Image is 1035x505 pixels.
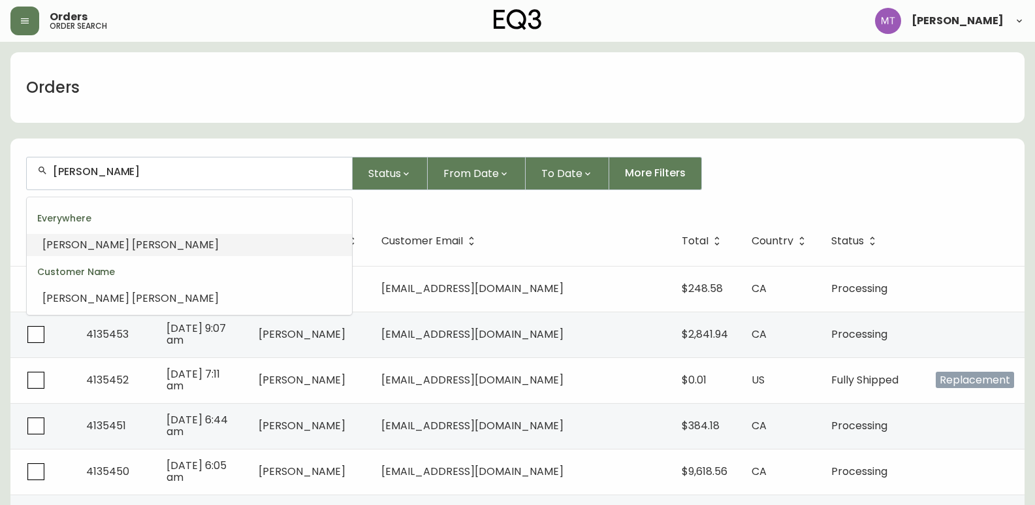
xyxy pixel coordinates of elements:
[167,321,226,348] span: [DATE] 9:07 am
[752,235,810,247] span: Country
[353,157,428,190] button: Status
[682,372,707,387] span: $0.01
[259,372,345,387] span: [PERSON_NAME]
[381,235,480,247] span: Customer Email
[936,372,1014,388] span: Replacement
[831,418,887,433] span: Processing
[53,165,342,178] input: Search
[831,237,864,245] span: Status
[875,8,901,34] img: 397d82b7ede99da91c28605cdd79fceb
[381,464,564,479] span: [EMAIL_ADDRESS][DOMAIN_NAME]
[381,281,564,296] span: [EMAIL_ADDRESS][DOMAIN_NAME]
[42,291,129,306] span: [PERSON_NAME]
[27,203,352,234] div: Everywhere
[368,165,401,182] span: Status
[625,166,686,180] span: More Filters
[682,327,728,342] span: $2,841.94
[259,464,345,479] span: [PERSON_NAME]
[831,464,887,479] span: Processing
[381,327,564,342] span: [EMAIL_ADDRESS][DOMAIN_NAME]
[132,291,219,306] span: [PERSON_NAME]
[86,418,126,433] span: 4135451
[42,237,129,252] span: [PERSON_NAME]
[831,235,881,247] span: Status
[752,464,767,479] span: CA
[86,327,129,342] span: 4135453
[26,76,80,99] h1: Orders
[494,9,542,30] img: logo
[86,372,129,387] span: 4135452
[50,22,107,30] h5: order search
[682,418,720,433] span: $384.18
[167,458,227,485] span: [DATE] 6:05 am
[682,281,723,296] span: $248.58
[259,327,345,342] span: [PERSON_NAME]
[381,237,463,245] span: Customer Email
[752,418,767,433] span: CA
[526,157,609,190] button: To Date
[443,165,499,182] span: From Date
[682,237,709,245] span: Total
[167,367,220,393] span: [DATE] 7:11 am
[259,418,345,433] span: [PERSON_NAME]
[912,16,1004,26] span: [PERSON_NAME]
[27,256,352,287] div: Customer Name
[682,464,727,479] span: $9,618.56
[609,157,702,190] button: More Filters
[167,412,228,439] span: [DATE] 6:44 am
[541,165,582,182] span: To Date
[428,157,526,190] button: From Date
[752,237,793,245] span: Country
[752,327,767,342] span: CA
[132,237,219,252] span: [PERSON_NAME]
[86,464,129,479] span: 4135450
[682,235,725,247] span: Total
[752,281,767,296] span: CA
[831,327,887,342] span: Processing
[831,372,899,387] span: Fully Shipped
[381,372,564,387] span: [EMAIL_ADDRESS][DOMAIN_NAME]
[831,281,887,296] span: Processing
[752,372,765,387] span: US
[381,418,564,433] span: [EMAIL_ADDRESS][DOMAIN_NAME]
[50,12,88,22] span: Orders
